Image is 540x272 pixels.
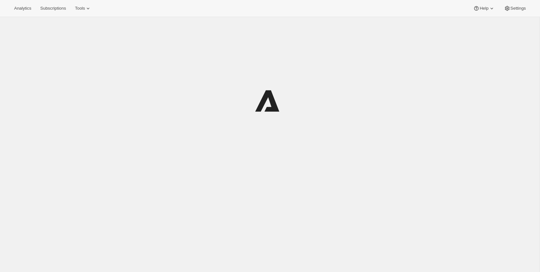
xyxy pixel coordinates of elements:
span: Analytics [14,6,31,11]
button: Help [469,4,499,13]
span: Help [480,6,488,11]
button: Subscriptions [36,4,70,13]
span: Subscriptions [40,6,66,11]
span: Settings [510,6,526,11]
span: Tools [75,6,85,11]
button: Analytics [10,4,35,13]
button: Tools [71,4,95,13]
button: Settings [500,4,530,13]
